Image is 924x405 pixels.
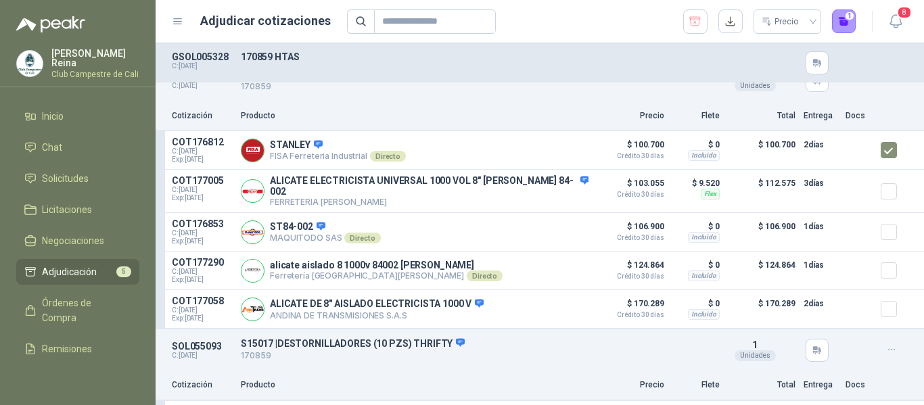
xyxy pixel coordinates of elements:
div: Directo [370,151,406,162]
p: $ 0 [672,218,720,235]
p: $ 100.700 [728,137,795,164]
p: Docs [846,379,873,391]
p: Producto [241,110,588,122]
span: Solicitudes [42,171,89,186]
p: $ 0 [672,295,720,312]
p: 170859 HTAS [241,51,713,62]
p: $ 112.575 [728,175,795,207]
img: Company Logo [241,298,264,320]
a: Licitaciones [16,197,139,222]
p: Ferretería [GEOGRAPHIC_DATA][PERSON_NAME] [270,270,503,281]
span: Exp: [DATE] [172,237,233,245]
span: Negociaciones [42,233,104,248]
button: 1 [832,9,856,34]
p: GSOL005328 [172,51,233,62]
div: Incluido [688,150,720,161]
p: Entrega [804,379,837,391]
p: ST84-002 [270,221,381,233]
span: C: [DATE] [172,306,233,314]
span: 5 [116,266,131,277]
span: Adjudicación [42,264,97,279]
span: Exp: [DATE] [172,314,233,323]
a: Órdenes de Compra [16,290,139,331]
p: STANLEY [270,139,406,151]
p: Flete [672,379,720,391]
p: MAQUITODO SAS [270,233,381,243]
a: Configuración [16,367,139,393]
span: C: [DATE] [172,186,233,194]
p: $ 106.900 [597,218,664,241]
span: Exp: [DATE] [172,276,233,284]
p: 2 días [804,295,837,312]
p: Flete [672,110,720,122]
p: Total [728,110,795,122]
p: 3 días [804,175,837,191]
p: $ 100.700 [597,137,664,160]
p: COT177290 [172,257,233,268]
img: Company Logo [17,51,43,76]
p: $ 170.289 [597,295,664,318]
div: Unidades [735,350,776,361]
p: ANDINA DE TRANSMISIONES S.A.S [270,310,484,320]
p: 170859 [241,350,713,362]
p: Docs [846,110,873,122]
p: 170859 [241,80,713,93]
p: $ 170.289 [728,295,795,323]
span: C: [DATE] [172,147,233,156]
p: SOL055093 [172,341,233,352]
p: $ 9.520 [672,175,720,191]
div: Incluido [688,270,720,281]
span: Exp: [DATE] [172,194,233,202]
p: $ 124.864 [728,257,795,284]
p: C: [DATE] [172,82,233,90]
p: Cotización [172,379,233,391]
p: Precio [597,110,664,122]
p: C: [DATE] [172,62,233,70]
a: Negociaciones [16,228,139,254]
a: Remisiones [16,336,139,362]
span: Crédito 30 días [597,273,664,280]
img: Company Logo [241,221,264,243]
p: FISA Ferreteria Industrial [270,151,406,162]
div: Directo [467,270,503,281]
p: 1 días [804,218,837,235]
img: Company Logo [241,260,264,282]
p: $ 0 [672,257,720,273]
p: Producto [241,379,588,391]
p: ALICATE DE 8" AISLADO ELECTRICISTA 1000 V [270,298,484,310]
span: Crédito 30 días [597,235,664,241]
p: COT176812 [172,137,233,147]
span: C: [DATE] [172,268,233,276]
p: Precio [597,379,664,391]
p: C: [DATE] [172,352,233,360]
div: Precio [762,11,801,32]
span: 8 [897,6,912,19]
p: Total [728,379,795,391]
p: $ 106.900 [728,218,795,245]
img: Logo peakr [16,16,85,32]
span: Remisiones [42,341,92,356]
span: C: [DATE] [172,229,233,237]
p: COT176853 [172,218,233,229]
p: COT177058 [172,295,233,306]
div: Unidades [735,80,776,91]
p: [PERSON_NAME] Reina [51,49,139,68]
a: Inicio [16,103,139,129]
div: Incluido [688,309,720,320]
p: $ 124.864 [597,257,664,280]
div: Incluido [688,232,720,243]
button: 8 [883,9,908,34]
p: Cotización [172,110,233,122]
span: Crédito 30 días [597,191,664,198]
span: Exp: [DATE] [172,156,233,164]
span: Crédito 30 días [597,312,664,318]
a: Solicitudes [16,166,139,191]
p: S15017 | DESTORNILLADORES (10 PZS) THRIFTY [241,337,713,350]
span: Inicio [42,109,64,124]
img: Company Logo [241,180,264,202]
span: Chat [42,140,62,155]
a: Adjudicación5 [16,259,139,285]
p: COT177005 [172,175,233,186]
p: Entrega [804,110,837,122]
h1: Adjudicar cotizaciones [200,11,331,30]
